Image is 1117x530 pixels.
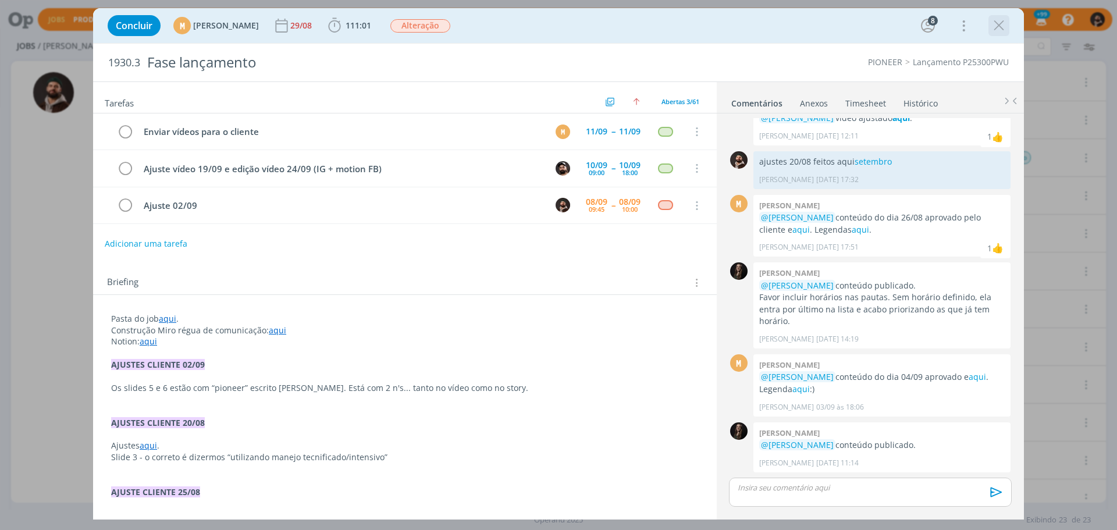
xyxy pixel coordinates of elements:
button: 111:01 [325,16,374,35]
p: Os slides 5 e 6 estão com “pioneer” escrito [PERSON_NAME]. Está com 2 n's... tanto no vídeo como ... [111,382,699,394]
a: aqui [969,371,986,382]
span: Briefing [107,275,138,290]
button: M[PERSON_NAME] [173,17,259,34]
a: Histórico [903,93,938,109]
div: 09:45 [589,206,604,212]
img: N [730,262,748,280]
p: [PERSON_NAME] [759,402,814,412]
span: Tarefas [105,95,134,109]
button: D [554,197,571,214]
a: aqui [792,383,810,394]
span: @[PERSON_NAME] [761,439,834,450]
div: 1 [987,242,992,254]
span: @[PERSON_NAME] [761,280,834,291]
span: -- [611,127,615,136]
div: 11/09 [619,127,641,136]
p: conteúdo do dia 04/09 aprovado e . Legenda :) [759,371,1005,395]
b: [PERSON_NAME] [759,200,820,211]
img: arrow-up.svg [633,98,640,105]
div: Fase lançamento [143,48,629,77]
button: B [554,159,571,177]
a: aqui [140,336,157,347]
div: 18:00 [622,169,638,176]
div: Ajuste vídeo 19/09 e edição vídeo 24/09 (IG + motion FB) [138,162,545,176]
span: 03/09 às 18:06 [816,402,864,412]
a: aqui [852,224,869,235]
span: [DATE] 12:11 [816,131,859,141]
div: 10/09 [586,161,607,169]
span: [DATE] 14:19 [816,334,859,344]
button: M [554,123,571,140]
a: aqui [159,313,176,324]
p: Notion: [111,336,699,347]
img: B [556,161,570,176]
button: 8 [919,16,937,35]
p: [PERSON_NAME] [759,458,814,468]
p: Pasta do job . [111,313,699,325]
span: Alteração [390,19,450,33]
p: Slide 3 - o correto é dizermos “utilizando manejo tecnificado/intensivo” [111,451,699,463]
div: 29/08 [290,22,314,30]
strong: AJUSTES CLIENTE 20/08 [111,417,205,428]
span: Abertas 3/61 [661,97,699,106]
a: Timesheet [845,93,887,109]
a: Comentários [731,93,783,109]
span: @[PERSON_NAME] [761,371,834,382]
p: [PERSON_NAME] [759,242,814,252]
strong: AJUSTES CLIENTE 02/09 [111,359,205,370]
div: 10/09 [619,161,641,169]
div: 11/09 [586,127,607,136]
span: [DATE] 17:32 [816,175,859,185]
span: 1930.3 [108,56,140,69]
div: Ajuste 02/09 [138,198,545,213]
div: 10:00 [622,206,638,212]
p: [PERSON_NAME] [759,175,814,185]
button: Alteração [390,19,451,33]
span: [PERSON_NAME] [193,22,259,30]
img: D [730,151,748,169]
button: Adicionar uma tarefa [104,233,188,254]
div: M [556,125,570,139]
span: 111:01 [346,20,371,31]
a: aqui [269,325,286,336]
div: 8 [928,16,938,26]
button: Concluir [108,15,161,36]
a: PIONEER [868,56,902,67]
b: [PERSON_NAME] [759,428,820,438]
b: [PERSON_NAME] [759,360,820,370]
div: Anexos [800,98,828,109]
div: 08/09 [619,198,641,206]
p: Favor incluir horários nas pautas. Sem horário definido, ela entra por último na lista e acabo pr... [759,291,1005,327]
div: Mariana Kochenborger [992,130,1004,144]
div: M [730,195,748,212]
b: [PERSON_NAME] [759,268,820,278]
span: -- [611,201,615,209]
p: [PERSON_NAME] [759,131,814,141]
span: [DATE] 17:51 [816,242,859,252]
span: -- [611,164,615,172]
div: Natalia Gass [992,241,1004,255]
div: Enviar vídeos para o cliente [138,125,545,139]
span: Concluir [116,21,152,30]
a: aqui [140,440,157,451]
span: @[PERSON_NAME] [761,212,834,223]
span: @[PERSON_NAME] [761,112,834,123]
div: 09:00 [589,169,604,176]
a: setembro [855,156,892,167]
div: M [730,354,748,372]
a: aqui [792,224,810,235]
a: aqui [892,112,910,123]
strong: Vídeo do dia 26/08 [111,510,186,521]
span: [DATE] 11:14 [816,458,859,468]
p: ajustes 20/08 feitos aqui [759,156,1005,168]
p: conteúdo publicado. [759,439,1005,451]
img: D [556,198,570,212]
div: dialog [93,8,1024,520]
div: 08/09 [586,198,607,206]
p: conteúdo publicado. [759,280,1005,291]
div: M [173,17,191,34]
p: [PERSON_NAME] [759,334,814,344]
p: Construção Miro régua de comunicação: [111,325,699,336]
p: vídeo ajustado . [759,112,1005,124]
